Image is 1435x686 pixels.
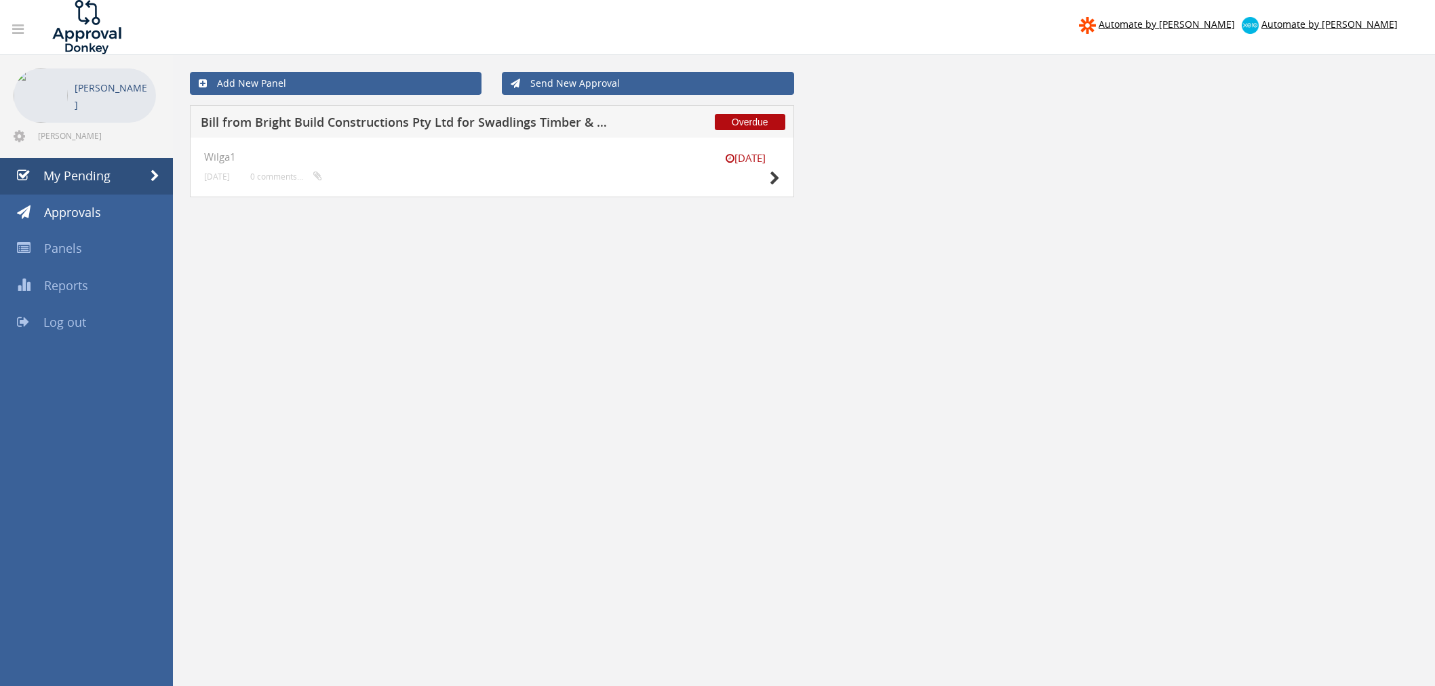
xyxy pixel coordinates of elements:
[712,151,780,165] small: [DATE]
[1079,17,1096,34] img: zapier-logomark.png
[75,79,149,113] p: [PERSON_NAME]
[44,204,101,220] span: Approvals
[250,171,322,182] small: 0 comments...
[44,277,88,294] span: Reports
[43,314,86,330] span: Log out
[190,72,481,95] a: Add New Panel
[502,72,793,95] a: Send New Approval
[43,167,111,184] span: My Pending
[204,171,230,182] small: [DATE]
[715,114,785,130] span: Overdue
[1099,18,1235,31] span: Automate by [PERSON_NAME]
[201,116,608,133] h5: Bill from Bright Build Constructions Pty Ltd for Swadlings Timber & Hardware
[38,130,153,141] span: [PERSON_NAME][EMAIL_ADDRESS][DOMAIN_NAME]
[204,151,780,163] h4: Wilga1
[1242,17,1259,34] img: xero-logo.png
[1261,18,1398,31] span: Automate by [PERSON_NAME]
[44,240,82,256] span: Panels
